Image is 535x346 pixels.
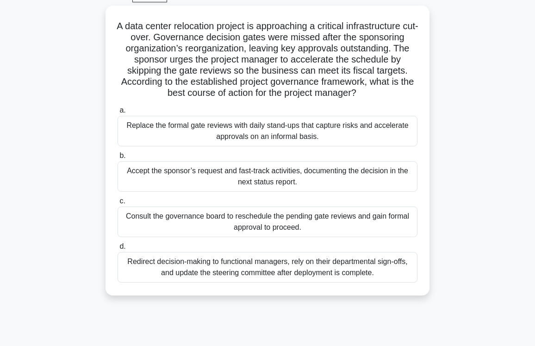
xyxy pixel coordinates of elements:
[119,151,125,159] span: b.
[118,207,417,237] div: Consult the governance board to reschedule the pending gate reviews and gain formal approval to p...
[118,161,417,192] div: Accept the sponsor’s request and fast-track activities, documenting the decision in the next stat...
[119,106,125,114] span: a.
[118,116,417,146] div: Replace the formal gate reviews with daily stand-ups that capture risks and accelerate approvals ...
[117,20,418,99] h5: A data center relocation project is approaching a critical infrastructure cut-over. Governance de...
[118,252,417,283] div: Redirect decision-making to functional managers, rely on their departmental sign-offs, and update...
[119,242,125,250] span: d.
[119,197,125,205] span: c.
